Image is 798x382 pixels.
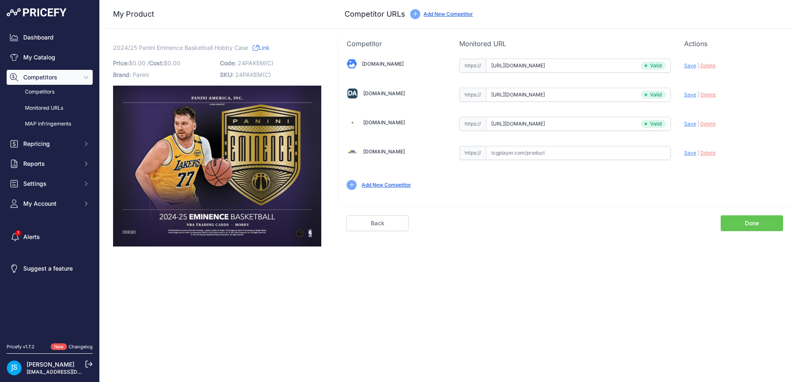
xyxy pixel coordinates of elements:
[700,121,716,127] span: Delete
[486,88,671,102] input: dacardworld.com/product
[147,59,180,67] span: / $
[697,62,699,69] span: |
[459,88,486,102] span: https://
[133,71,149,78] span: Panini
[459,146,486,160] span: https://
[700,91,716,98] span: Delete
[253,42,270,53] a: Link
[23,140,78,148] span: Repricing
[345,8,405,20] h3: Competitor URLs
[51,343,67,350] span: New
[721,215,783,231] a: Done
[459,59,486,73] span: https://
[133,59,145,67] span: 0.00
[27,369,113,375] a: [EMAIL_ADDRESS][DOMAIN_NAME]
[7,30,93,45] a: Dashboard
[459,117,486,131] span: https://
[700,150,716,156] span: Delete
[486,59,671,73] input: blowoutcards.com/product
[27,361,74,368] a: [PERSON_NAME]
[346,215,409,231] a: Back
[7,101,93,116] a: Monitored URLs
[459,39,671,49] p: Monitored URL
[7,50,93,65] a: My Catalog
[684,39,783,49] p: Actions
[697,150,699,156] span: |
[235,71,271,78] span: 24PAKEM(C)
[113,59,129,67] span: Price:
[363,90,405,96] a: [DOMAIN_NAME]
[7,117,93,131] a: MAP infringements
[347,39,446,49] p: Competitor
[7,196,93,211] button: My Account
[486,117,671,131] input: steelcitycollectibles.com/product
[7,229,93,244] a: Alerts
[7,136,93,151] button: Repricing
[113,71,131,78] span: Brand:
[7,343,34,350] div: Pricefy v1.7.2
[238,59,273,67] span: 24PAKEM(C)
[7,156,93,171] button: Reports
[486,146,671,160] input: tcgplayer.com/product
[167,59,180,67] span: 0.00
[7,261,93,276] a: Suggest a feature
[69,344,93,350] a: Changelog
[149,59,164,67] span: Cost:
[220,59,236,67] span: Code:
[23,73,78,81] span: Competitors
[684,91,696,98] span: Save
[7,30,93,333] nav: Sidebar
[700,62,716,69] span: Delete
[684,150,696,156] span: Save
[23,160,78,168] span: Reports
[113,8,321,20] h3: My Product
[424,11,473,17] a: Add New Competitor
[220,71,234,78] span: SKU:
[684,121,696,127] span: Save
[113,57,215,69] p: $
[23,200,78,208] span: My Account
[363,148,405,155] a: [DOMAIN_NAME]
[7,70,93,85] button: Competitors
[697,121,699,127] span: |
[7,85,93,99] a: Competitors
[362,182,411,188] a: Add New Competitor
[363,119,405,126] a: [DOMAIN_NAME]
[7,176,93,191] button: Settings
[113,42,248,53] span: 2024/25 Panini Eminence Basketball Hobby Case
[684,62,696,69] span: Save
[362,61,404,67] a: [DOMAIN_NAME]
[23,180,78,188] span: Settings
[7,8,66,17] img: Pricefy Logo
[697,91,699,98] span: |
